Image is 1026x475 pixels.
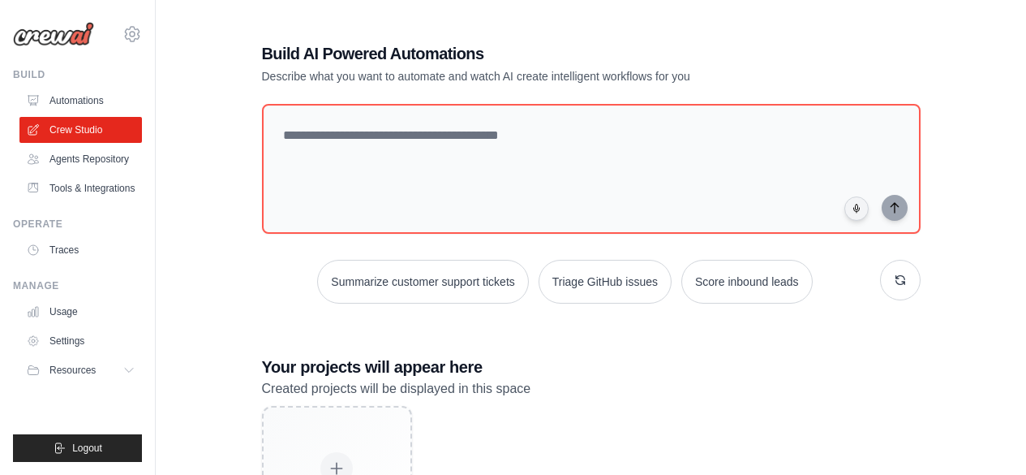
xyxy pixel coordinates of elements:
[19,357,142,383] button: Resources
[262,42,807,65] h1: Build AI Powered Automations
[13,218,142,231] div: Operate
[19,328,142,354] a: Settings
[317,260,528,304] button: Summarize customer support tickets
[13,279,142,292] div: Manage
[262,356,921,378] h3: Your projects will appear here
[19,117,142,143] a: Crew Studio
[19,299,142,325] a: Usage
[262,68,807,84] p: Describe what you want to automate and watch AI create intelligent workflows for you
[72,442,102,455] span: Logout
[539,260,672,304] button: Triage GitHub issues
[49,364,96,377] span: Resources
[880,260,921,300] button: Get new suggestions
[13,68,142,81] div: Build
[19,175,142,201] a: Tools & Integrations
[13,22,94,46] img: Logo
[19,146,142,172] a: Agents Repository
[13,434,142,462] button: Logout
[681,260,813,304] button: Score inbound leads
[844,196,869,221] button: Click to speak your automation idea
[262,378,921,399] p: Created projects will be displayed in this space
[19,237,142,263] a: Traces
[19,88,142,114] a: Automations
